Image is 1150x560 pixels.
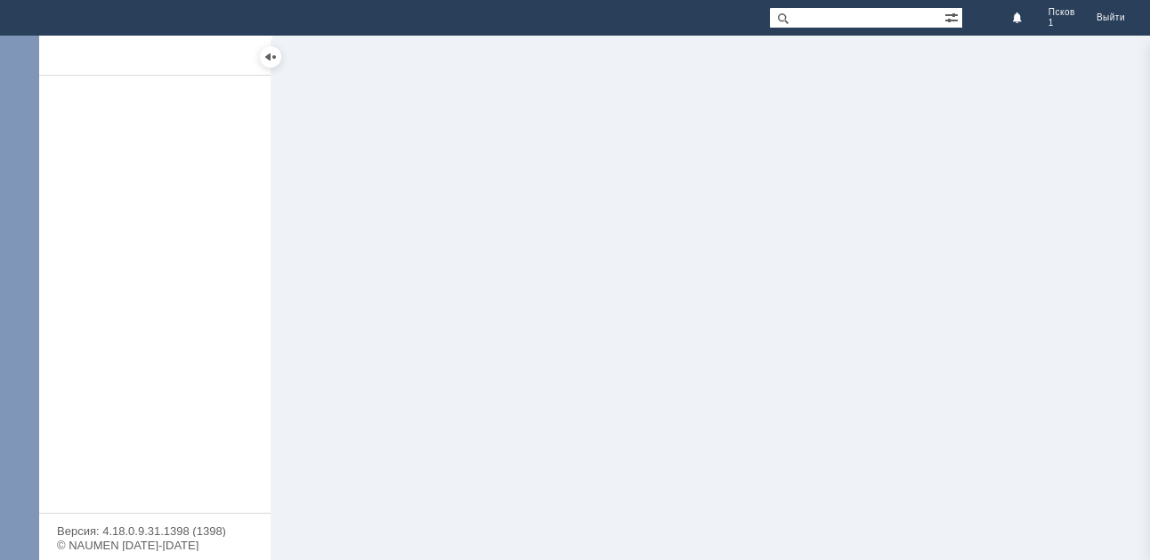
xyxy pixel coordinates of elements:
span: Расширенный поиск [944,8,962,25]
div: © NAUMEN [DATE]-[DATE] [57,540,253,551]
div: Версия: 4.18.0.9.31.1398 (1398) [57,525,253,537]
div: Скрыть меню [260,46,281,68]
span: 1 [1049,18,1075,28]
span: Псков [1049,7,1075,18]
